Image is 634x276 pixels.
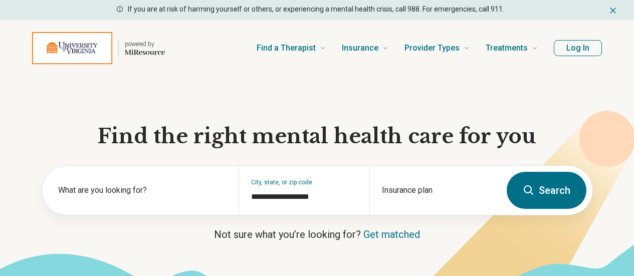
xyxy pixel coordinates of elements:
label: What are you looking for? [58,184,227,196]
button: Search [507,172,586,209]
a: Insurance [342,28,388,68]
span: Treatments [486,41,528,55]
p: If you are at risk of harming yourself or others, or experiencing a mental health crisis, call 98... [128,4,504,15]
a: Get matched [363,228,420,240]
span: Insurance [342,41,378,55]
h1: Find the right mental health care for you [42,123,593,149]
a: Find a Therapist [257,28,326,68]
span: Provider Types [404,41,460,55]
button: Dismiss [608,4,618,16]
button: Log In [554,40,602,56]
p: powered by [125,40,165,48]
span: Find a Therapist [257,41,316,55]
a: Provider Types [404,28,470,68]
a: Treatments [486,28,538,68]
a: Home page [32,32,165,64]
p: Not sure what you’re looking for? [42,227,593,241]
